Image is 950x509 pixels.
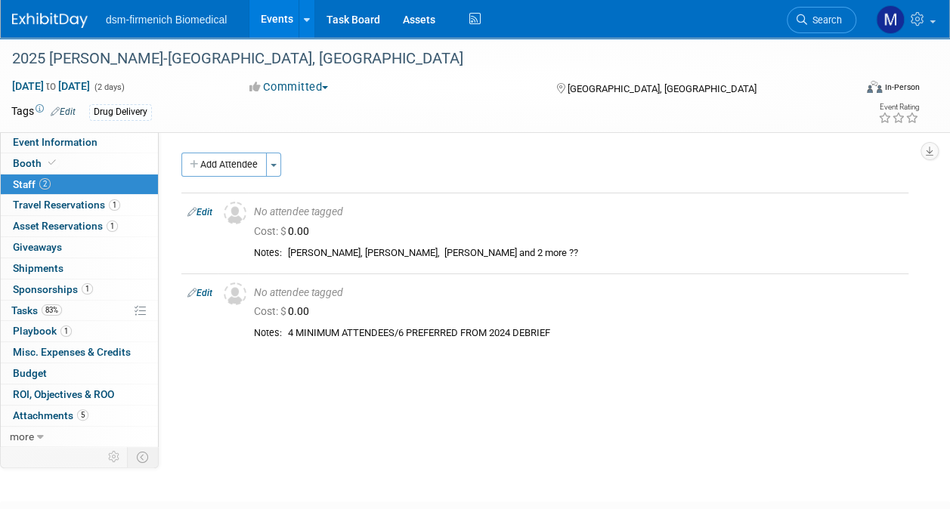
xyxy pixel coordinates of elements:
[7,45,842,72] div: 2025 [PERSON_NAME]-[GEOGRAPHIC_DATA], [GEOGRAPHIC_DATA]
[10,430,34,443] span: more
[254,305,315,317] span: 0.00
[11,79,91,93] span: [DATE] [DATE]
[254,205,902,219] div: No attendee tagged
[884,82,920,93] div: In-Person
[1,195,158,215] a: Travel Reservations1
[254,225,288,237] span: Cost: $
[77,409,88,421] span: 5
[254,305,288,317] span: Cost: $
[13,409,88,421] span: Attachments
[82,283,93,295] span: 1
[42,304,62,316] span: 83%
[13,199,120,211] span: Travel Reservations
[254,286,902,300] div: No attendee tagged
[13,283,93,295] span: Sponsorships
[1,427,158,447] a: more
[1,258,158,279] a: Shipments
[106,14,227,26] span: dsm-firmenich Biomedical
[1,363,158,384] a: Budget
[13,241,62,253] span: Giveaways
[13,136,97,148] span: Event Information
[878,103,919,111] div: Event Rating
[13,388,114,400] span: ROI, Objectives & ROO
[867,81,882,93] img: Format-Inperson.png
[1,342,158,362] a: Misc. Expenses & Credits
[39,178,51,190] span: 2
[788,79,920,101] div: Event Format
[89,104,152,120] div: Drug Delivery
[93,82,125,92] span: (2 days)
[787,7,856,33] a: Search
[224,282,246,305] img: Unassigned-User-Icon.png
[107,221,118,232] span: 1
[1,321,158,341] a: Playbook1
[13,325,72,337] span: Playbook
[254,225,315,237] span: 0.00
[187,207,212,217] a: Edit
[1,174,158,195] a: Staff2
[13,178,51,190] span: Staff
[254,327,282,339] div: Notes:
[1,279,158,300] a: Sponsorships1
[224,202,246,224] img: Unassigned-User-Icon.png
[1,301,158,321] a: Tasks83%
[51,106,76,117] a: Edit
[11,304,62,316] span: Tasks
[244,79,334,95] button: Committed
[1,153,158,174] a: Booth
[187,288,212,298] a: Edit
[13,220,118,232] span: Asset Reservations
[1,216,158,236] a: Asset Reservations1
[60,325,72,337] span: 1
[128,447,159,467] td: Toggle Event Tabs
[13,262,63,274] span: Shipments
[13,367,47,379] span: Budget
[254,247,282,259] div: Notes:
[288,327,902,340] div: 4 MINIMUM ATTENDEES/6 PREFERRED FROM 2024 DEBRIEF
[13,157,59,169] span: Booth
[568,83,757,94] span: [GEOGRAPHIC_DATA], [GEOGRAPHIC_DATA]
[11,103,76,121] td: Tags
[1,237,158,258] a: Giveaways
[101,447,128,467] td: Personalize Event Tab Strip
[44,80,58,92] span: to
[13,346,131,358] span: Misc. Expenses & Credits
[1,132,158,153] a: Event Information
[181,153,267,177] button: Add Attendee
[807,14,842,26] span: Search
[48,159,56,167] i: Booth reservation complete
[288,247,902,260] div: [PERSON_NAME], [PERSON_NAME], [PERSON_NAME] and 2 more ??
[1,406,158,426] a: Attachments5
[109,199,120,211] span: 1
[1,384,158,405] a: ROI, Objectives & ROO
[876,5,905,34] img: Melanie Davison
[12,13,88,28] img: ExhibitDay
